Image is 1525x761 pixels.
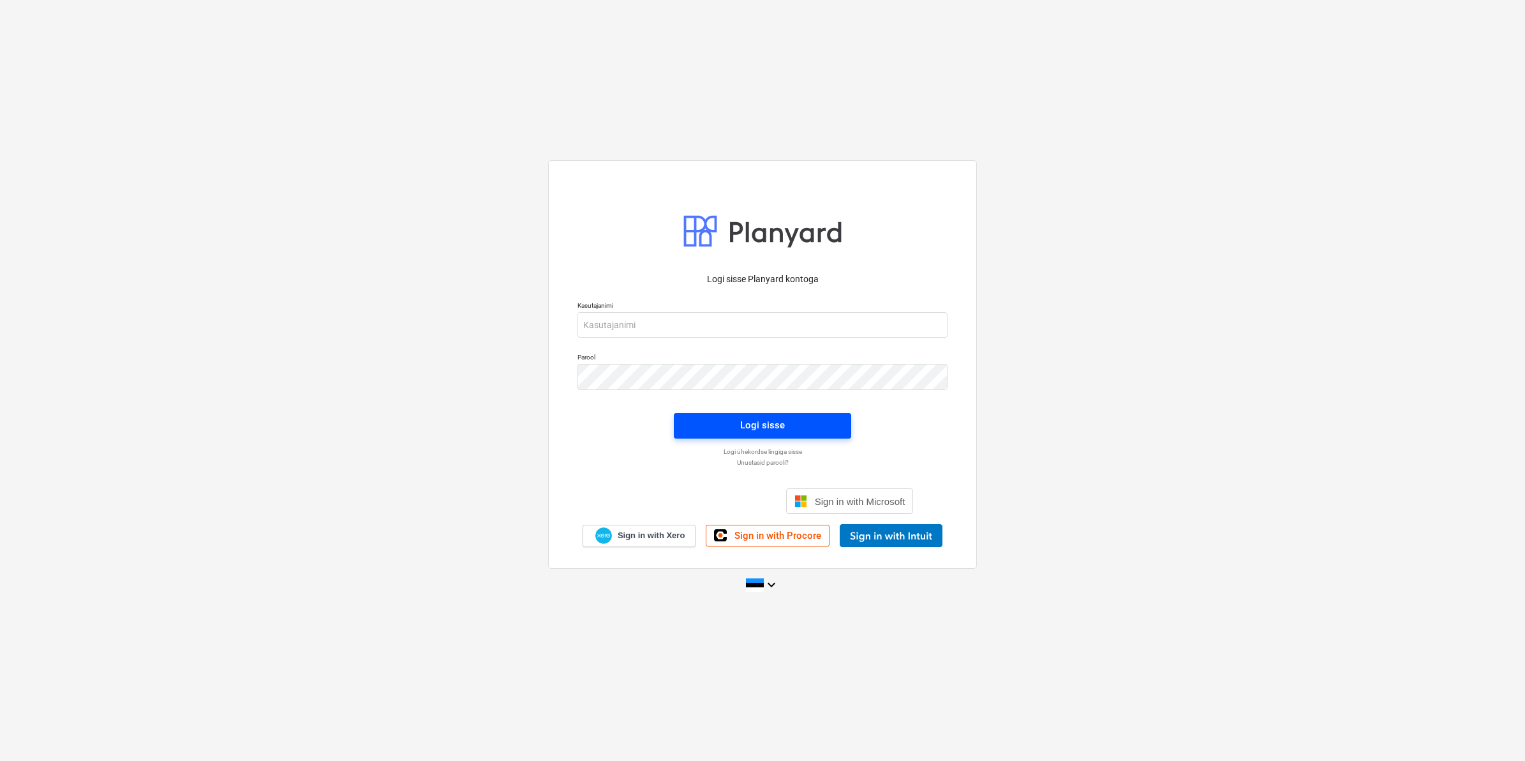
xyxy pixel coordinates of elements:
i: keyboard_arrow_down [764,577,779,592]
p: Parool [577,353,948,364]
a: Logi ühekordse lingiga sisse [571,448,954,456]
div: Logi sisse [740,417,785,433]
span: Sign in with Procore [734,530,821,541]
p: Logi sisse Planyard kontoga [577,273,948,286]
input: Kasutajanimi [577,312,948,338]
p: Kasutajanimi [577,301,948,312]
a: Sign in with Procore [706,525,829,546]
img: Microsoft logo [794,495,807,508]
a: Unustasid parooli? [571,458,954,467]
button: Logi sisse [674,413,851,439]
iframe: Sisselogimine Google'i nupu abil [606,487,782,515]
a: Sign in with Xero [583,525,696,547]
span: Sign in with Microsoft [815,496,905,507]
img: Xero logo [595,527,612,545]
span: Sign in with Xero [618,530,685,541]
